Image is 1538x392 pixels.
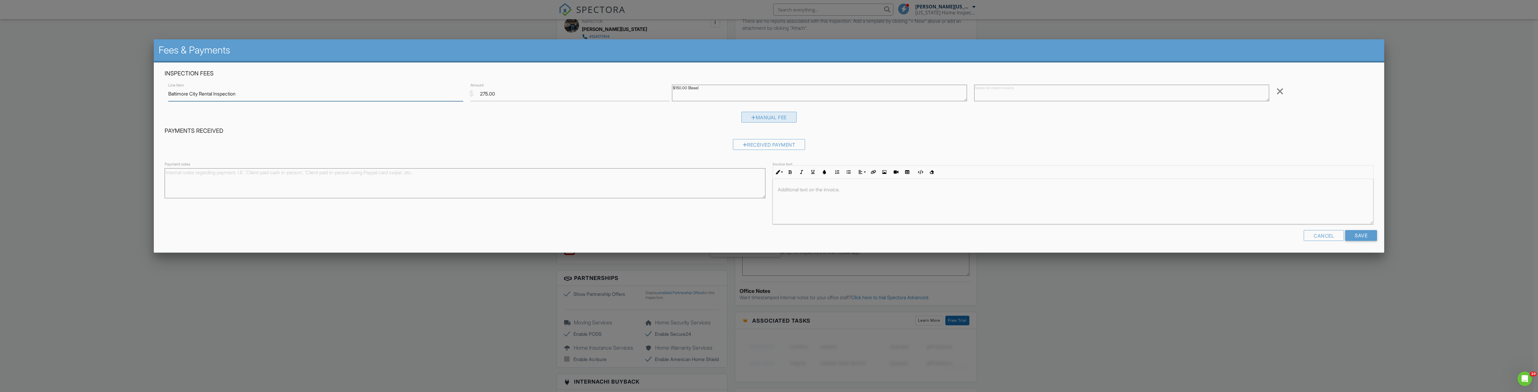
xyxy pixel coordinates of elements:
label: Line Item [168,83,184,88]
label: Payment notes [165,162,190,167]
label: Invoice text [773,162,792,167]
div: $ [469,89,474,99]
button: Inline Style [773,166,784,178]
h4: Payments Received [165,127,1373,135]
iframe: Intercom live chat [1518,372,1532,386]
h4: Inspection Fees [165,70,1373,77]
button: Insert Link (Ctrl+K) [867,166,879,178]
input: Save [1345,230,1377,241]
label: Amount [470,83,484,88]
button: Code View [914,166,926,178]
textarea: $150.00 (Base) [672,85,967,101]
div: Cancel [1304,230,1344,241]
h2: Fees & Payments [159,44,1379,56]
span: 10 [1530,372,1537,376]
div: Received Payment [733,139,805,150]
button: Clear Formatting [926,166,937,178]
a: Received Payment [733,143,805,149]
div: Manual Fee [741,112,797,123]
a: Manual Fee [741,116,797,122]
